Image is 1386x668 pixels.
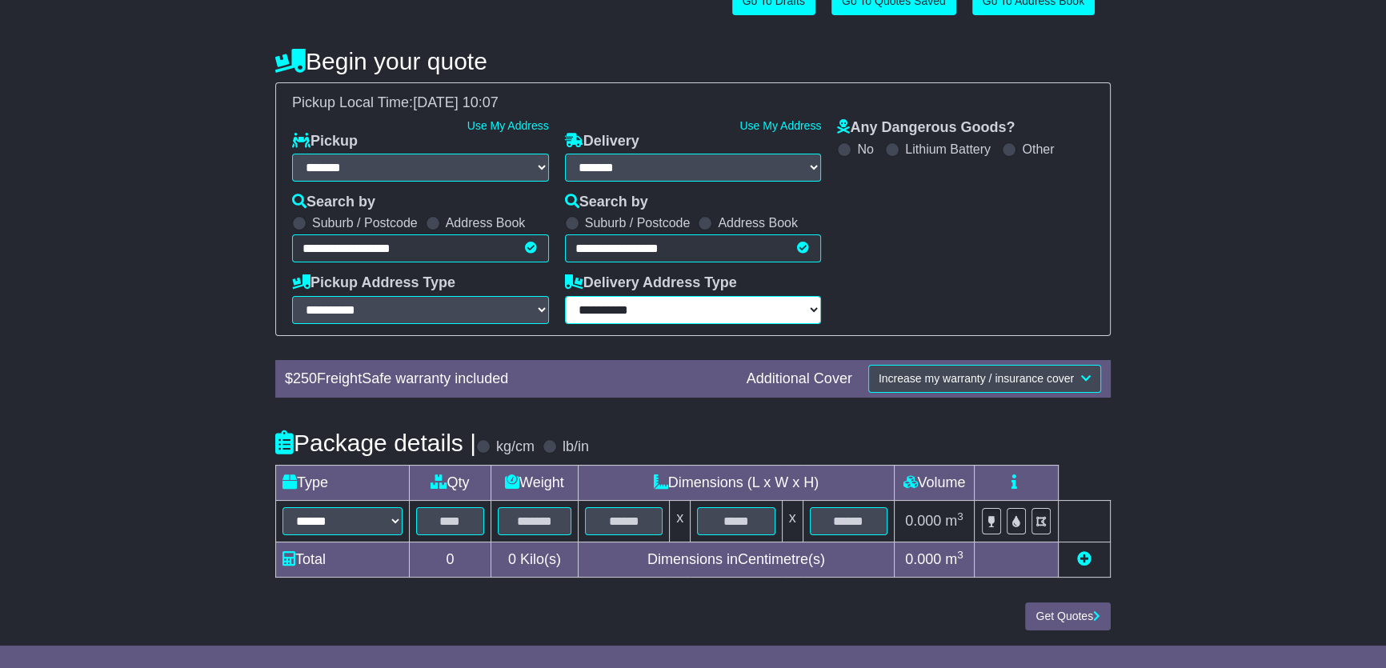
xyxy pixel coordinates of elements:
[578,542,894,577] td: Dimensions in Centimetre(s)
[945,513,963,529] span: m
[957,549,963,561] sup: 3
[957,510,963,522] sup: 3
[837,119,1015,137] label: Any Dangerous Goods?
[508,551,516,567] span: 0
[565,194,648,211] label: Search by
[782,500,803,542] td: x
[945,551,963,567] span: m
[277,370,739,388] div: $ FreightSafe warranty included
[293,370,317,386] span: 250
[585,215,691,230] label: Suburb / Postcode
[292,133,358,150] label: Pickup
[578,465,894,500] td: Dimensions (L x W x H)
[905,551,941,567] span: 0.000
[565,133,639,150] label: Delivery
[467,119,549,132] a: Use My Address
[292,194,375,211] label: Search by
[739,370,860,388] div: Additional Cover
[905,142,991,157] label: Lithium Battery
[563,438,589,456] label: lb/in
[905,513,941,529] span: 0.000
[413,94,499,110] span: [DATE] 10:07
[491,542,578,577] td: Kilo(s)
[275,48,1111,74] h4: Begin your quote
[1022,142,1054,157] label: Other
[1025,602,1111,630] button: Get Quotes
[410,542,491,577] td: 0
[292,274,455,292] label: Pickup Address Type
[284,94,1102,112] div: Pickup Local Time:
[565,274,737,292] label: Delivery Address Type
[496,438,535,456] label: kg/cm
[312,215,418,230] label: Suburb / Postcode
[276,542,410,577] td: Total
[1077,551,1092,567] a: Add new item
[879,372,1074,385] span: Increase my warranty / insurance cover
[718,215,798,230] label: Address Book
[410,465,491,500] td: Qty
[275,430,476,456] h4: Package details |
[894,465,974,500] td: Volume
[446,215,526,230] label: Address Book
[868,365,1101,393] button: Increase my warranty / insurance cover
[857,142,873,157] label: No
[491,465,578,500] td: Weight
[670,500,691,542] td: x
[739,119,821,132] a: Use My Address
[276,465,410,500] td: Type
